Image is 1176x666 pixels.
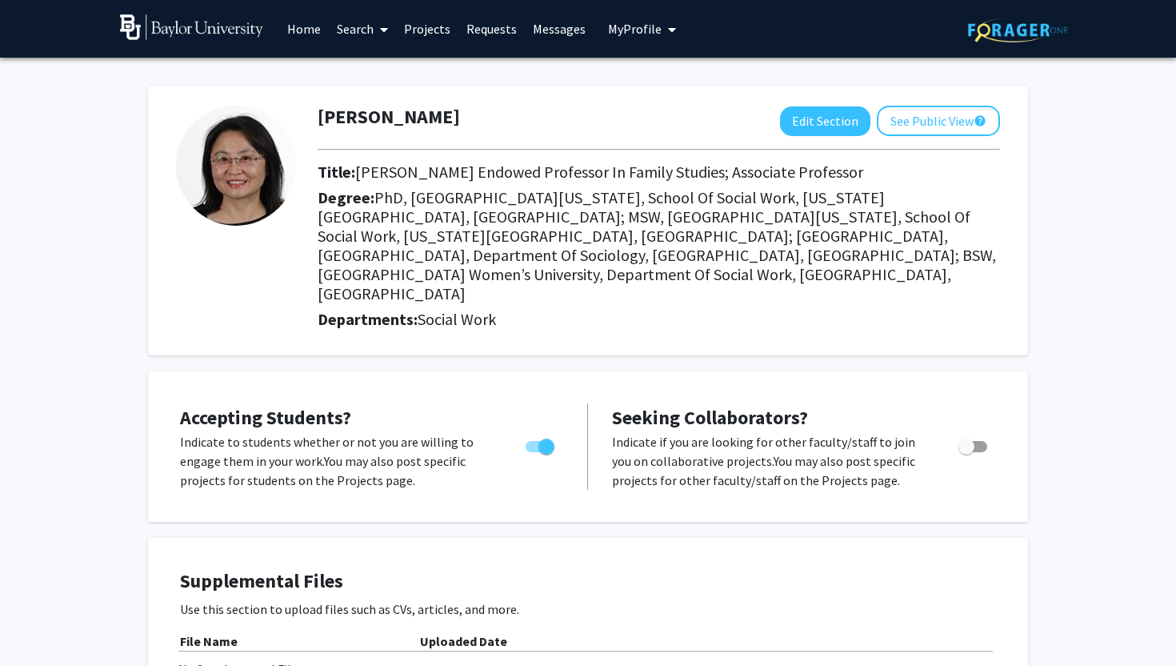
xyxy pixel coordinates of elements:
h4: Supplemental Files [180,570,996,593]
a: Home [279,1,329,57]
span: Seeking Collaborators? [612,405,808,430]
span: [PERSON_NAME] Endowed Professor In Family Studies; Associate Professor [355,162,863,182]
h2: Title: [318,162,1000,182]
img: Profile Picture [176,106,296,226]
h2: Degree: [318,188,1000,303]
button: See Public View [877,106,1000,136]
a: Search [329,1,396,57]
span: Social Work [418,309,496,329]
div: Toggle [952,432,996,456]
span: PhD, [GEOGRAPHIC_DATA][US_STATE], School Of Social Work, [US_STATE][GEOGRAPHIC_DATA], [GEOGRAPHIC... [318,187,996,303]
a: Messages [525,1,594,57]
img: Baylor University Logo [120,14,263,40]
b: Uploaded Date [420,633,507,649]
p: Indicate if you are looking for other faculty/staff to join you on collaborative projects. You ma... [612,432,928,490]
h1: [PERSON_NAME] [318,106,460,129]
span: My Profile [608,21,662,37]
a: Projects [396,1,458,57]
mat-icon: help [974,111,986,130]
p: Indicate to students whether or not you are willing to engage them in your work. You may also pos... [180,432,495,490]
b: File Name [180,633,238,649]
img: ForagerOne Logo [968,18,1068,42]
h2: Departments: [306,310,1012,329]
button: Edit Section [780,106,870,136]
iframe: Chat [12,594,68,654]
a: Requests [458,1,525,57]
div: Toggle [519,432,563,456]
span: Accepting Students? [180,405,351,430]
p: Use this section to upload files such as CVs, articles, and more. [180,600,996,619]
